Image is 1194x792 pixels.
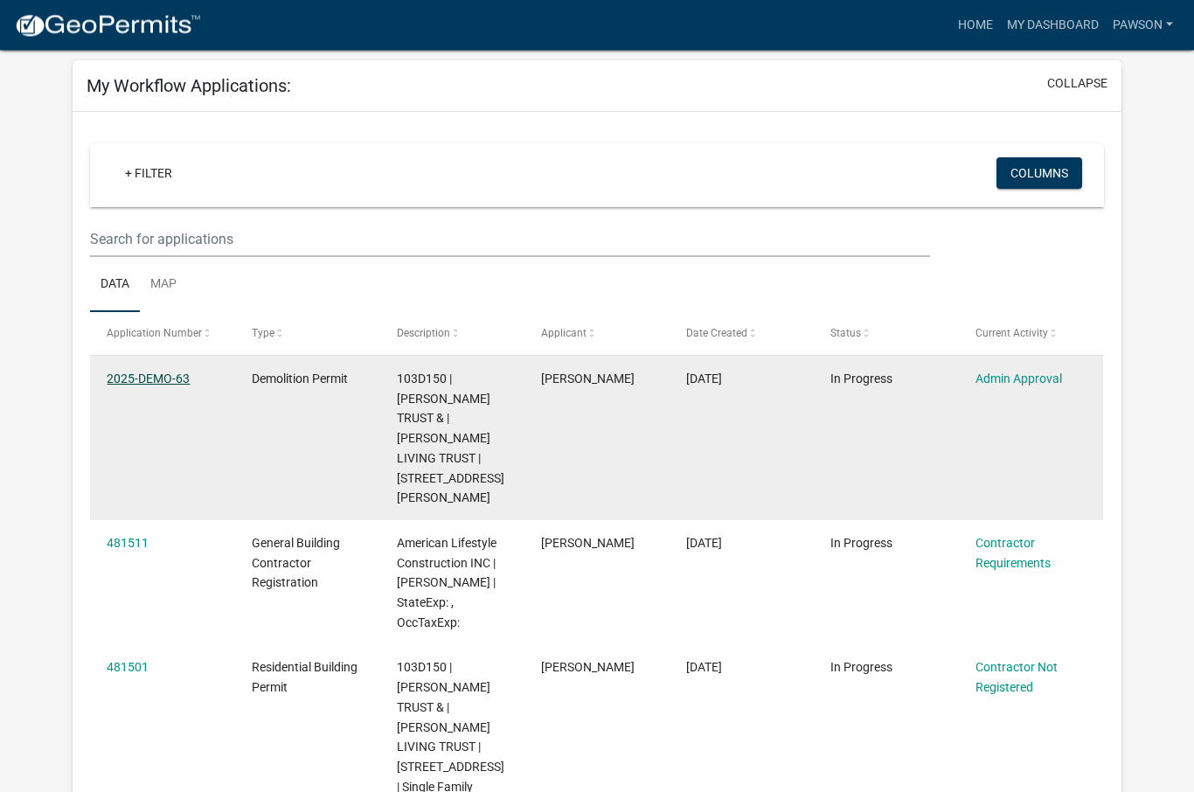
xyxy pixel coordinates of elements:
a: My Dashboard [1000,9,1106,42]
a: Admin Approval [975,372,1062,386]
span: 09/20/2025 [686,537,722,551]
span: 09/22/2025 [686,372,722,386]
span: Residential Building Permit [252,661,358,695]
a: 481511 [107,537,149,551]
a: Contractor Not Registered [975,661,1058,695]
datatable-header-cell: Application Number [90,313,235,355]
datatable-header-cell: Description [379,313,524,355]
span: General Building Contractor Registration [252,537,340,591]
span: 09/20/2025 [686,661,722,675]
a: Data [90,258,140,314]
span: Applicant [541,328,587,340]
datatable-header-cell: Type [235,313,380,355]
a: Map [140,258,187,314]
button: collapse [1047,75,1107,94]
span: Application Number [107,328,202,340]
datatable-header-cell: Applicant [524,313,670,355]
a: 2025-DEMO-63 [107,372,190,386]
datatable-header-cell: Date Created [670,313,815,355]
a: + Filter [111,158,186,190]
span: American Lifestyle Construction INC | James Pawson | StateExp: , OccTaxExp: [397,537,496,630]
span: Status [830,328,861,340]
span: Type [252,328,274,340]
h5: My Workflow Applications: [87,76,291,97]
a: Pawson [1106,9,1180,42]
span: James [541,537,635,551]
span: Description [397,328,450,340]
datatable-header-cell: Current Activity [959,313,1104,355]
span: In Progress [830,372,892,386]
a: Contractor Requirements [975,537,1051,571]
a: Home [951,9,1000,42]
span: In Progress [830,537,892,551]
span: James [541,372,635,386]
span: Date Created [686,328,747,340]
span: James [541,661,635,675]
span: 103D150 | PAWSON JAMES D LIVING TRUST & | KATHLEEN E PAWSON LIVING TRUST | 864 Maddox Rd [397,372,504,506]
datatable-header-cell: Status [814,313,959,355]
button: Columns [996,158,1082,190]
input: Search for applications [90,222,930,258]
span: In Progress [830,661,892,675]
span: Current Activity [975,328,1048,340]
span: Demolition Permit [252,372,348,386]
a: 481501 [107,661,149,675]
